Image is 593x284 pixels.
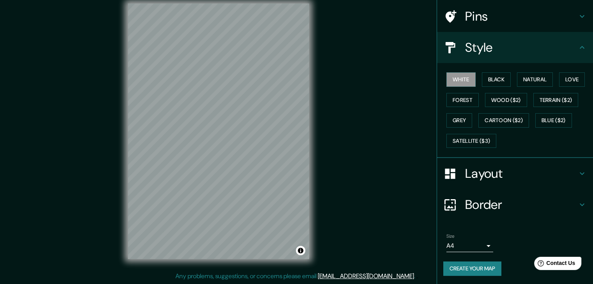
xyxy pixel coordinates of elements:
div: Border [437,189,593,220]
button: Natural [517,72,553,87]
p: Any problems, suggestions, or concerns please email . [175,272,415,281]
button: Satellite ($3) [446,134,496,148]
div: . [416,272,418,281]
canvas: Map [128,4,309,259]
div: A4 [446,240,493,252]
button: Black [482,72,511,87]
button: Love [559,72,585,87]
div: . [415,272,416,281]
button: Grey [446,113,472,128]
button: Forest [446,93,479,107]
button: Terrain ($2) [533,93,579,107]
button: Toggle attribution [296,246,305,255]
button: Cartoon ($2) [478,113,529,128]
button: Blue ($2) [535,113,572,128]
div: Layout [437,158,593,189]
div: Style [437,32,593,63]
h4: Border [465,197,577,212]
h4: Layout [465,166,577,181]
button: Create your map [443,261,501,276]
iframe: Help widget launcher [524,254,584,275]
button: Wood ($2) [485,93,527,107]
h4: Pins [465,9,577,24]
h4: Style [465,40,577,55]
button: White [446,72,476,87]
label: Size [446,233,455,240]
a: [EMAIL_ADDRESS][DOMAIN_NAME] [318,272,414,280]
div: Pins [437,1,593,32]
